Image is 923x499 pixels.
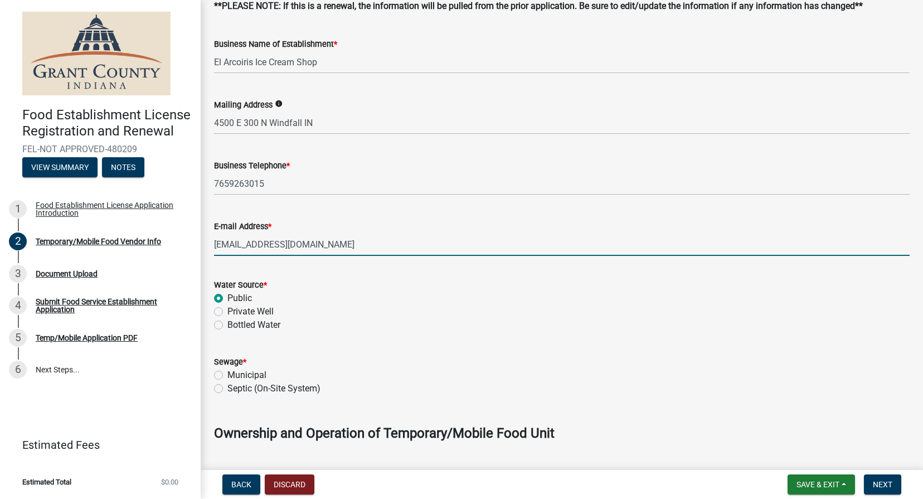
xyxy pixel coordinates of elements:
span: Back [231,480,251,489]
div: 3 [9,265,27,283]
label: Sewage [214,358,246,366]
wm-modal-confirm: Summary [22,163,98,172]
label: E-mail Address [214,223,271,231]
label: Private Well [227,305,274,318]
div: 5 [9,329,27,347]
span: Next [873,480,892,489]
label: Water Source [214,282,267,289]
label: Bottled Water [227,318,280,332]
label: Municipal [227,369,266,382]
div: 6 [9,361,27,379]
img: Grant County, Indiana [22,12,171,95]
button: Next [864,474,901,495]
strong: **PLEASE NOTE: If this is a renewal, the information will be pulled from the prior application. B... [214,1,863,11]
button: View Summary [22,157,98,177]
strong: Ownership and Operation of Temporary/Mobile Food Unit [214,425,555,441]
label: Mailing Address [214,101,273,109]
span: Estimated Total [22,478,71,486]
span: Save & Exit [796,480,839,489]
button: Notes [102,157,144,177]
button: Discard [265,474,314,495]
span: FEL-NOT APPROVED-480209 [22,144,178,154]
h4: Food Establishment License Registration and Renewal [22,107,192,139]
span: $0.00 [161,478,178,486]
div: 1 [9,200,27,218]
button: Save & Exit [788,474,855,495]
label: Septic (On-Site System) [227,382,320,395]
a: Estimated Fees [9,434,183,456]
i: info [275,100,283,108]
wm-modal-confirm: Notes [102,163,144,172]
button: Back [222,474,260,495]
div: Temporary/Mobile Food Vendor Info [36,238,161,245]
label: Public [227,292,252,305]
div: Temp/Mobile Application PDF [36,334,138,342]
div: 4 [9,297,27,314]
div: Food Establishment License Application Introduction [36,201,183,217]
label: Business Telephone [214,162,290,170]
div: 2 [9,232,27,250]
div: Submit Food Service Establishment Application [36,298,183,313]
label: Business Name of Establishment [214,41,337,49]
div: Document Upload [36,270,98,278]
